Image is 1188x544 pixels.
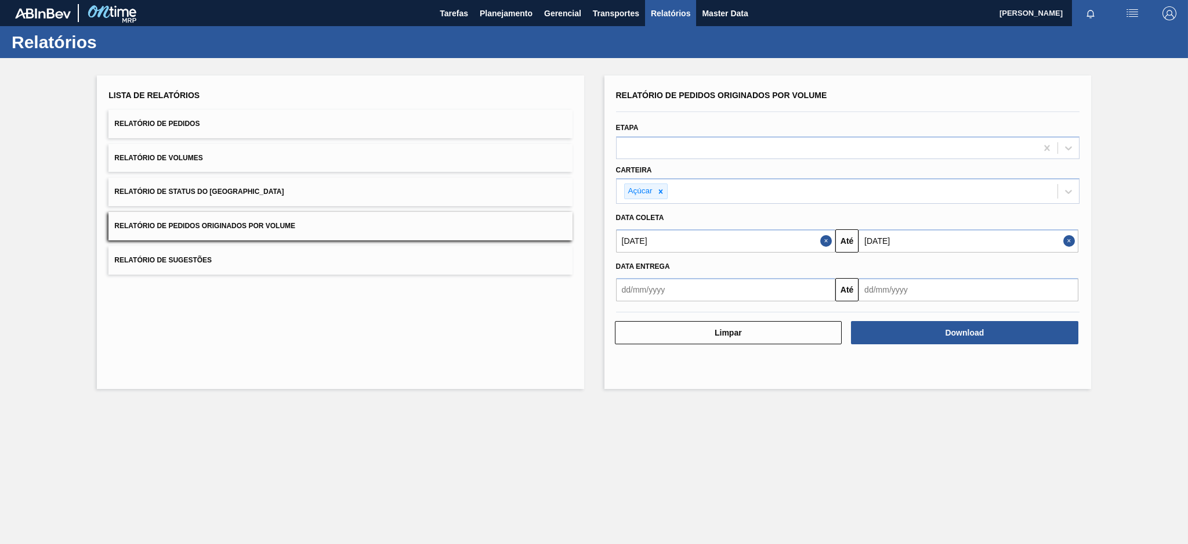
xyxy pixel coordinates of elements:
button: Relatório de Pedidos Originados por Volume [108,212,572,240]
span: Transportes [593,6,639,20]
button: Download [851,321,1078,344]
button: Até [835,229,859,253]
button: Relatório de Volumes [108,144,572,172]
label: Carteira [616,166,652,174]
input: dd/mm/yyyy [616,278,836,301]
input: dd/mm/yyyy [859,278,1078,301]
span: Relatório de Sugestões [114,256,212,264]
button: Close [820,229,835,253]
button: Relatório de Pedidos [108,110,572,138]
button: Até [835,278,859,301]
button: Relatório de Status do [GEOGRAPHIC_DATA] [108,178,572,206]
label: Etapa [616,124,639,132]
button: Relatório de Sugestões [108,246,572,275]
img: userActions [1125,6,1139,20]
span: Relatório de Volumes [114,154,202,162]
span: Tarefas [440,6,468,20]
button: Limpar [615,321,842,344]
span: Lista de Relatórios [108,91,200,100]
div: Açúcar [625,184,654,199]
span: Data entrega [616,262,670,271]
img: Logout [1162,6,1176,20]
span: Relatório de Pedidos Originados por Volume [616,91,827,100]
span: Master Data [702,6,748,20]
span: Relatório de Pedidos [114,120,200,128]
span: Relatórios [651,6,690,20]
input: dd/mm/yyyy [616,229,836,253]
button: Close [1063,229,1078,253]
button: Notificações [1072,5,1109,21]
span: Relatório de Pedidos Originados por Volume [114,222,295,230]
h1: Relatórios [12,35,218,49]
img: TNhmsLtSVTkK8tSr43FrP2fwEKptu5GPRR3wAAAABJRU5ErkJggg== [15,8,71,19]
input: dd/mm/yyyy [859,229,1078,253]
span: Relatório de Status do [GEOGRAPHIC_DATA] [114,188,284,196]
span: Planejamento [480,6,533,20]
span: Gerencial [544,6,581,20]
span: Data coleta [616,214,664,222]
